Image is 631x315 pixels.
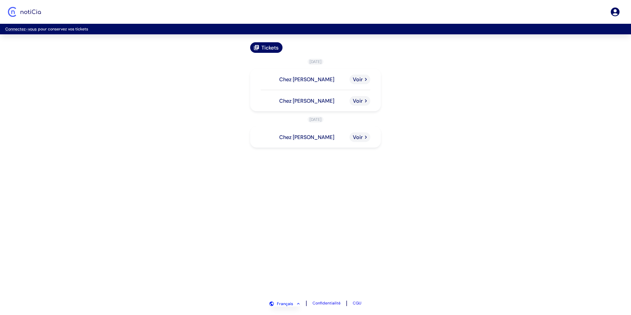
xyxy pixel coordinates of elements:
[279,97,334,104] p: Chez [PERSON_NAME]
[8,7,41,17] img: Logo Noticia
[349,75,370,84] div: Voir
[261,44,279,51] span: Tickets
[610,7,620,17] a: Se connecter
[250,42,282,53] a: Tickets
[353,134,363,141] span: Voir
[308,59,323,65] p: [DATE]
[308,117,323,122] p: [DATE]
[5,26,626,32] p: pour conservez vos tickets
[279,134,334,141] p: Chez [PERSON_NAME]
[349,132,370,142] div: Voir
[353,76,363,83] span: Voir
[306,299,307,307] span: |
[353,300,361,306] a: CGU
[313,300,341,306] a: Confidentialité
[279,76,334,83] p: Chez [PERSON_NAME]
[353,97,363,104] span: Voir
[5,26,37,32] a: Connectez-vous
[349,96,370,106] div: Voir
[346,299,348,307] span: |
[270,301,300,306] button: Français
